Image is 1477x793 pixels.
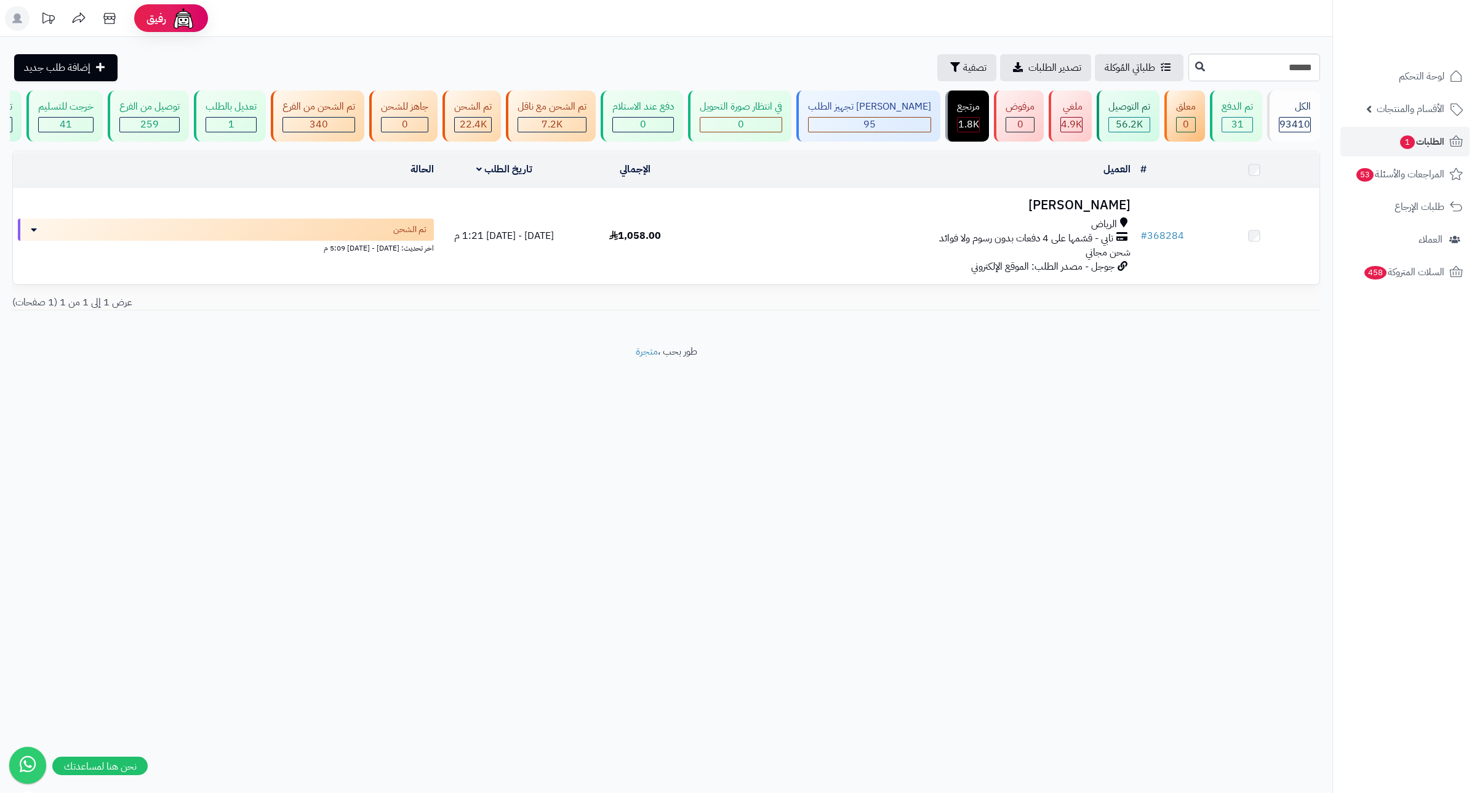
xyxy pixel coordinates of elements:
a: السلات المتروكة458 [1340,257,1470,287]
div: تم الشحن [454,100,492,114]
div: 340 [283,118,354,132]
a: ملغي 4.9K [1046,91,1094,142]
a: العميل [1103,162,1131,177]
a: تحديثات المنصة [33,6,63,34]
div: معلق [1176,100,1196,114]
a: الطلبات1 [1340,127,1470,156]
span: 22.4K [460,117,487,132]
span: 41 [60,117,72,132]
a: تم الشحن من الفرع 340 [268,91,367,142]
span: الطلبات [1399,133,1444,150]
a: مرفوض 0 [991,91,1046,142]
div: 1 [206,118,256,132]
a: تم الشحن مع ناقل 7.2K [503,91,598,142]
a: إضافة طلب جديد [14,54,118,81]
div: 56211 [1109,118,1150,132]
a: تعديل بالطلب 1 [191,91,268,142]
span: 1 [228,117,234,132]
div: تم الشحن من الفرع [282,100,355,114]
a: في انتظار صورة التحويل 0 [686,91,794,142]
img: logo-2.png [1393,33,1465,58]
div: 4939 [1061,118,1082,132]
span: 56.2K [1116,117,1143,132]
span: تصفية [963,60,987,75]
span: رفيق [146,11,166,26]
div: اخر تحديث: [DATE] - [DATE] 5:09 م [18,241,434,254]
h3: [PERSON_NAME] [705,198,1131,212]
a: لوحة التحكم [1340,62,1470,91]
a: المراجعات والأسئلة53 [1340,159,1470,189]
a: تم الدفع 31 [1207,91,1265,142]
a: تصدير الطلبات [1000,54,1091,81]
span: [DATE] - [DATE] 1:21 م [454,228,554,243]
span: 340 [310,117,328,132]
div: مرتجع [957,100,980,114]
a: طلباتي المُوكلة [1095,54,1183,81]
span: 0 [1183,117,1189,132]
span: # [1140,228,1147,243]
span: 1.8K [958,117,979,132]
div: جاهز للشحن [381,100,428,114]
a: معلق 0 [1162,91,1207,142]
span: 95 [863,117,876,132]
a: العملاء [1340,225,1470,254]
a: مرتجع 1.8K [943,91,991,142]
span: 93410 [1279,117,1310,132]
div: 0 [382,118,428,132]
div: تم الدفع [1222,100,1253,114]
div: 0 [1177,118,1195,132]
a: الإجمالي [620,162,650,177]
span: 259 [140,117,159,132]
div: 259 [120,118,179,132]
div: 1784 [958,118,979,132]
div: 0 [613,118,673,132]
div: 7223 [518,118,586,132]
a: دفع عند الاستلام 0 [598,91,686,142]
img: ai-face.png [171,6,196,31]
a: طلبات الإرجاع [1340,192,1470,222]
div: 95 [809,118,931,132]
a: #368284 [1140,228,1184,243]
span: شحن مجاني [1086,245,1131,260]
span: العملاء [1419,231,1443,248]
div: مرفوض [1006,100,1035,114]
span: 53 [1356,168,1374,182]
span: تم الشحن [393,223,426,236]
span: 4.9K [1061,117,1082,132]
button: تصفية [937,54,996,81]
span: 0 [738,117,744,132]
span: الأقسام والمنتجات [1377,100,1444,118]
div: توصيل من الفرع [119,100,180,114]
span: 31 [1231,117,1244,132]
span: 0 [640,117,646,132]
a: تاريخ الطلب [476,162,532,177]
div: خرجت للتسليم [38,100,94,114]
div: عرض 1 إلى 1 من 1 (1 صفحات) [3,296,666,310]
div: 41 [39,118,93,132]
span: تصدير الطلبات [1028,60,1081,75]
a: جاهز للشحن 0 [367,91,440,142]
span: الرياض [1091,217,1117,231]
a: [PERSON_NAME] تجهيز الطلب 95 [794,91,943,142]
span: لوحة التحكم [1399,68,1444,85]
span: 0 [1017,117,1023,132]
div: الكل [1279,100,1311,114]
span: 7.2K [542,117,562,132]
a: تم التوصيل 56.2K [1094,91,1162,142]
div: ملغي [1060,100,1083,114]
span: السلات المتروكة [1363,264,1444,281]
a: # [1140,162,1147,177]
span: 1 [1400,135,1415,149]
a: خرجت للتسليم 41 [24,91,105,142]
div: 0 [1006,118,1034,132]
span: طلباتي المُوكلة [1105,60,1155,75]
span: 458 [1364,266,1387,280]
div: 31 [1222,118,1252,132]
a: متجرة [636,344,658,359]
div: 0 [700,118,782,132]
span: 1,058.00 [609,228,661,243]
a: الحالة [410,162,434,177]
span: جوجل - مصدر الطلب: الموقع الإلكتروني [971,259,1115,274]
a: الكل93410 [1265,91,1323,142]
div: تم التوصيل [1108,100,1150,114]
